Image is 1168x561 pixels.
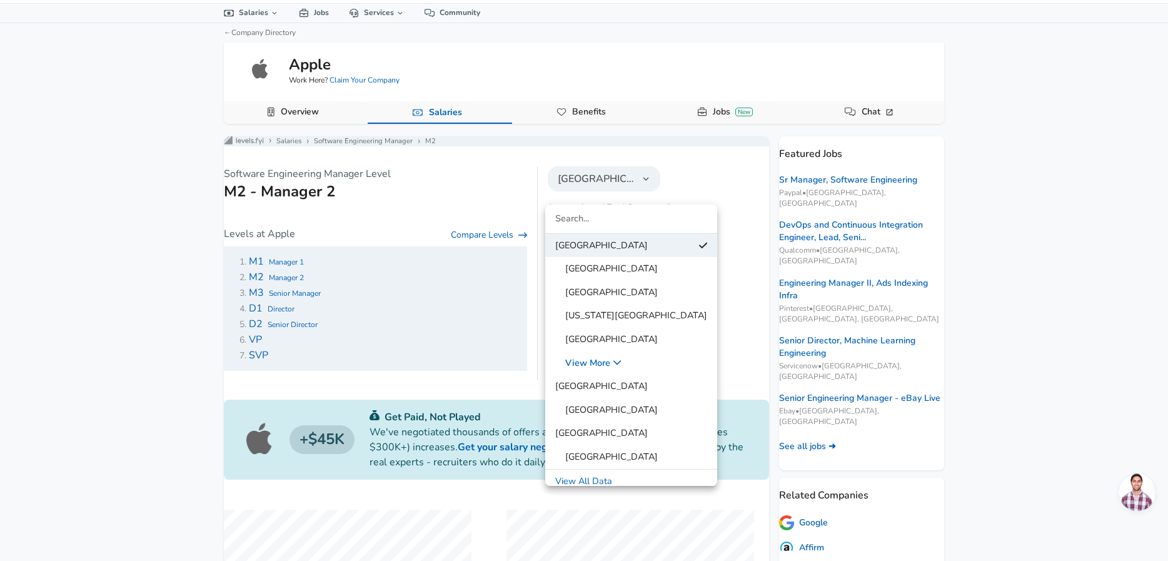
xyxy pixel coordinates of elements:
[545,377,717,396] a: [GEOGRAPHIC_DATA]
[1119,473,1156,511] div: Open chat
[545,424,717,443] a: [GEOGRAPHIC_DATA]
[545,236,717,255] a: [GEOGRAPHIC_DATA]
[545,401,717,420] a: [GEOGRAPHIC_DATA]
[555,262,658,276] span: [GEOGRAPHIC_DATA]
[555,380,648,393] span: [GEOGRAPHIC_DATA]
[545,207,717,231] input: Search...
[555,309,707,323] span: [US_STATE][GEOGRAPHIC_DATA]
[555,403,658,417] span: [GEOGRAPHIC_DATA]
[545,448,717,467] a: [GEOGRAPHIC_DATA]
[545,472,717,491] a: View All Data
[555,450,658,464] span: [GEOGRAPHIC_DATA]
[545,260,717,278] a: [GEOGRAPHIC_DATA]
[555,239,648,253] span: [GEOGRAPHIC_DATA]
[555,427,648,440] span: [GEOGRAPHIC_DATA]
[555,356,610,369] span: View More
[545,283,717,302] a: [GEOGRAPHIC_DATA]
[555,286,658,300] span: [GEOGRAPHIC_DATA]
[545,330,717,349] a: [GEOGRAPHIC_DATA]
[545,306,717,325] a: [US_STATE][GEOGRAPHIC_DATA]
[555,333,658,346] span: [GEOGRAPHIC_DATA]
